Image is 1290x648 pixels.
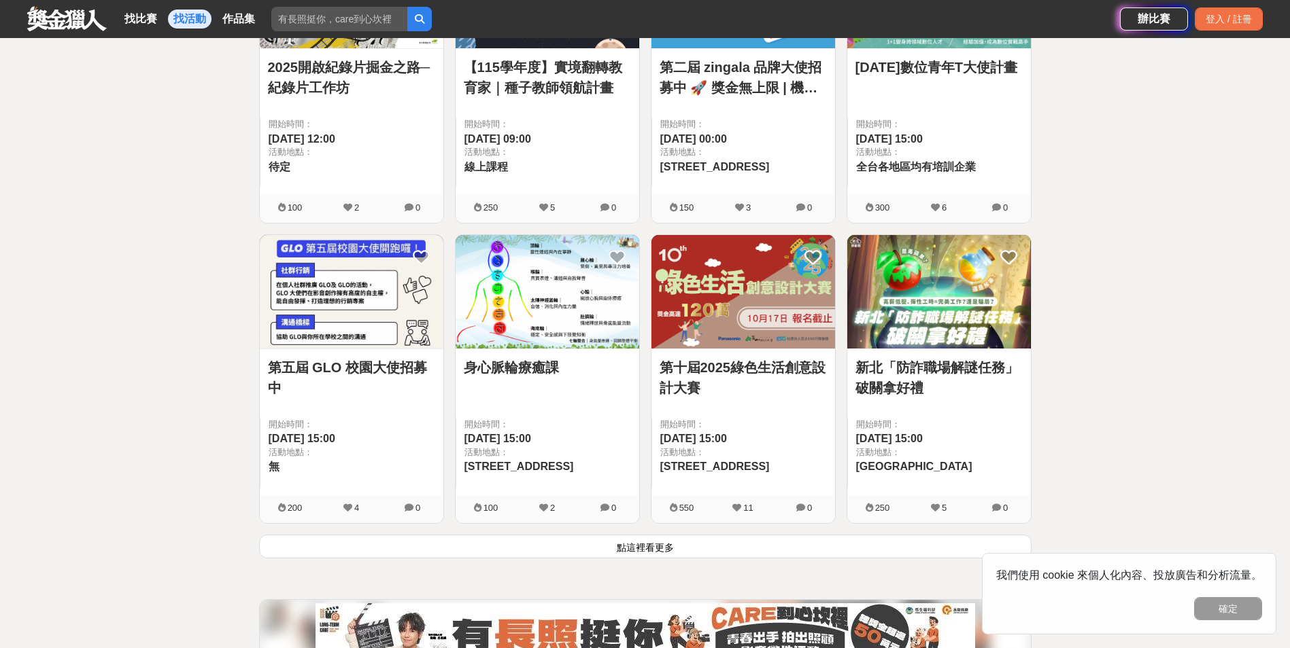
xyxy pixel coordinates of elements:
[464,461,574,472] span: [STREET_ADDRESS]
[269,161,290,173] span: 待定
[660,446,827,459] span: 活動地點：
[456,235,639,348] img: Cover Image
[269,118,435,131] span: 開始時間：
[856,446,1023,459] span: 活動地點：
[855,357,1023,398] a: 新北「防詐職場解謎任務」破關拿好禮
[1003,503,1008,513] span: 0
[464,433,531,444] span: [DATE] 15:00
[464,145,631,159] span: 活動地點：
[119,10,163,29] a: 找比賽
[260,235,443,348] img: Cover Image
[1003,202,1008,213] span: 0
[269,418,435,431] span: 開始時間：
[660,357,827,398] a: 第十屆2025綠色生活創意設計大賽
[746,202,751,213] span: 3
[483,503,498,513] span: 100
[996,569,1262,581] span: 我們使用 cookie 來個人化內容、投放廣告和分析流量。
[660,418,827,431] span: 開始時間：
[611,202,616,213] span: 0
[856,461,972,472] span: [GEOGRAPHIC_DATA]
[269,446,435,459] span: 活動地點：
[847,235,1031,348] img: Cover Image
[269,145,435,159] span: 活動地點：
[942,503,947,513] span: 5
[856,133,923,145] span: [DATE] 15:00
[743,503,753,513] span: 11
[415,202,420,213] span: 0
[288,503,303,513] span: 200
[259,535,1032,558] button: 點這裡看更多
[807,503,812,513] span: 0
[268,357,435,398] a: 第五屆 GLO 校園大使招募中
[660,145,827,159] span: 活動地點：
[269,433,335,444] span: [DATE] 15:00
[217,10,260,29] a: 作品集
[875,202,890,213] span: 300
[875,503,890,513] span: 250
[856,145,1023,159] span: 活動地點：
[415,503,420,513] span: 0
[660,57,827,98] a: 第二屆 zingala 品牌大使招募中 🚀 獎金無上限 | 機票免費送 | 購物金月月領
[464,133,531,145] span: [DATE] 09:00
[550,202,555,213] span: 5
[856,418,1023,431] span: 開始時間：
[464,118,631,131] span: 開始時間：
[855,57,1023,77] a: [DATE]數位青年T大使計畫
[679,202,694,213] span: 150
[464,161,508,173] span: 線上課程
[464,57,631,98] a: 【115學年度】實境翻轉教育家｜種子教師領航計畫
[1120,7,1188,31] a: 辦比賽
[611,503,616,513] span: 0
[268,57,435,98] a: 2025開啟紀錄片掘金之路─紀錄片工作坊
[660,161,770,173] span: [STREET_ADDRESS]
[483,202,498,213] span: 250
[464,446,631,459] span: 活動地點：
[464,418,631,431] span: 開始時間：
[856,433,923,444] span: [DATE] 15:00
[168,10,211,29] a: 找活動
[856,161,976,173] span: 全台各地區均有培訓企業
[269,133,335,145] span: [DATE] 12:00
[1195,7,1263,31] div: 登入 / 註冊
[269,461,279,472] span: 無
[660,461,770,472] span: [STREET_ADDRESS]
[1194,597,1262,620] button: 確定
[660,133,727,145] span: [DATE] 00:00
[679,503,694,513] span: 550
[856,118,1023,131] span: 開始時間：
[271,7,407,31] input: 有長照挺你，care到心坎裡！青春出手，拍出照顧 影音徵件活動
[942,202,947,213] span: 6
[464,357,631,378] a: 身心脈輪療癒課
[651,235,835,348] img: Cover Image
[354,503,359,513] span: 4
[288,202,303,213] span: 100
[660,118,827,131] span: 開始時間：
[354,202,359,213] span: 2
[807,202,812,213] span: 0
[550,503,555,513] span: 2
[660,433,727,444] span: [DATE] 15:00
